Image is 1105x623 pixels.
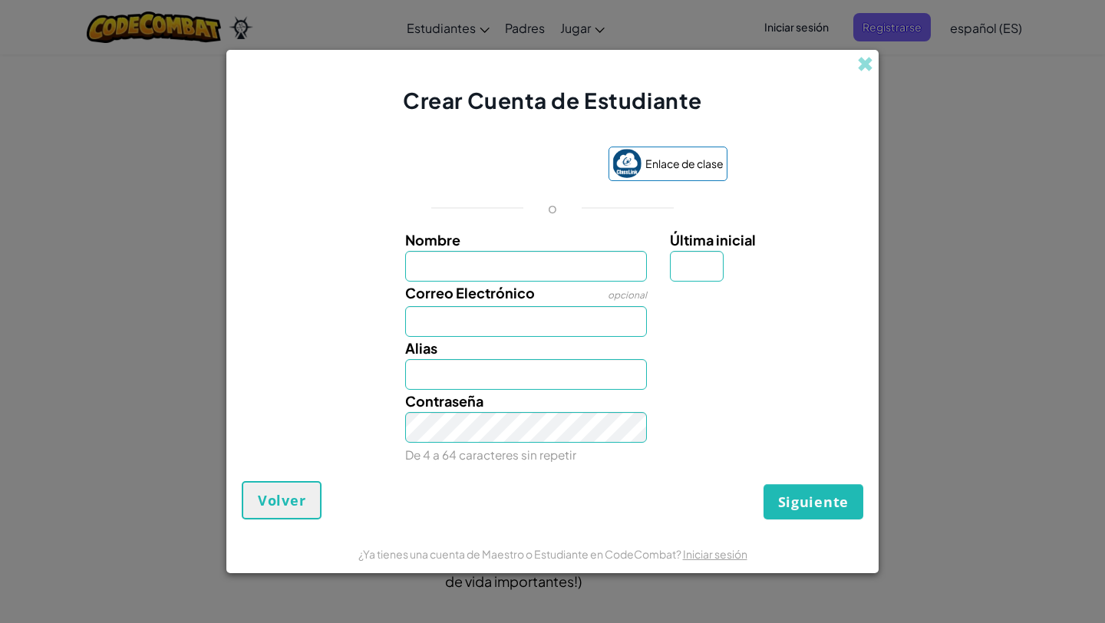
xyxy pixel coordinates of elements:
font: Enlace de clase [645,157,724,170]
a: Iniciar sesión [683,547,747,561]
font: Siguiente [778,493,849,511]
font: Contraseña [405,392,483,410]
button: Siguiente [764,484,863,519]
font: Volver [258,491,305,509]
img: classlink-logo-small.png [612,149,642,178]
font: Crear Cuenta de Estudiante [403,87,702,114]
font: ¿Ya tienes una cuenta de Maestro o Estudiante en CodeCombat? [358,547,681,561]
font: Correo Electrónico [405,284,535,302]
font: Alias [405,339,437,357]
iframe: Botón de acceso con Google [371,148,601,182]
button: Volver [242,481,322,519]
font: opcional [608,289,647,301]
font: De 4 a 64 caracteres sin repetir [405,447,576,462]
font: Última inicial [670,231,756,249]
font: Nombre [405,231,460,249]
font: o [548,199,557,216]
